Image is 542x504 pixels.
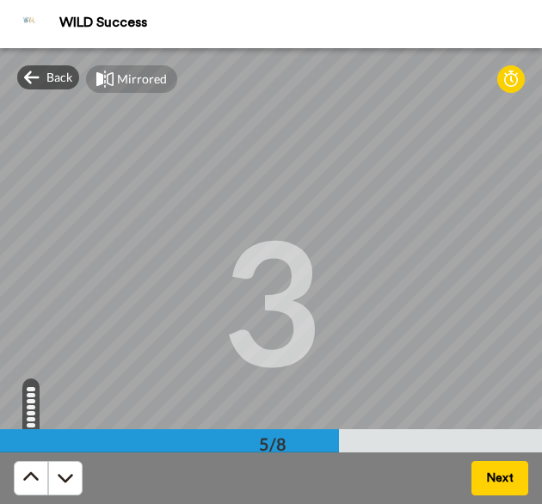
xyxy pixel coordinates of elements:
[9,3,51,45] img: Profile Image
[46,69,72,86] span: Back
[59,15,541,31] div: WILD Success
[231,432,314,456] div: 5/8
[221,236,321,365] div: 3
[17,65,79,89] div: Back
[471,461,528,495] button: Next
[117,71,167,88] div: Mirrored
